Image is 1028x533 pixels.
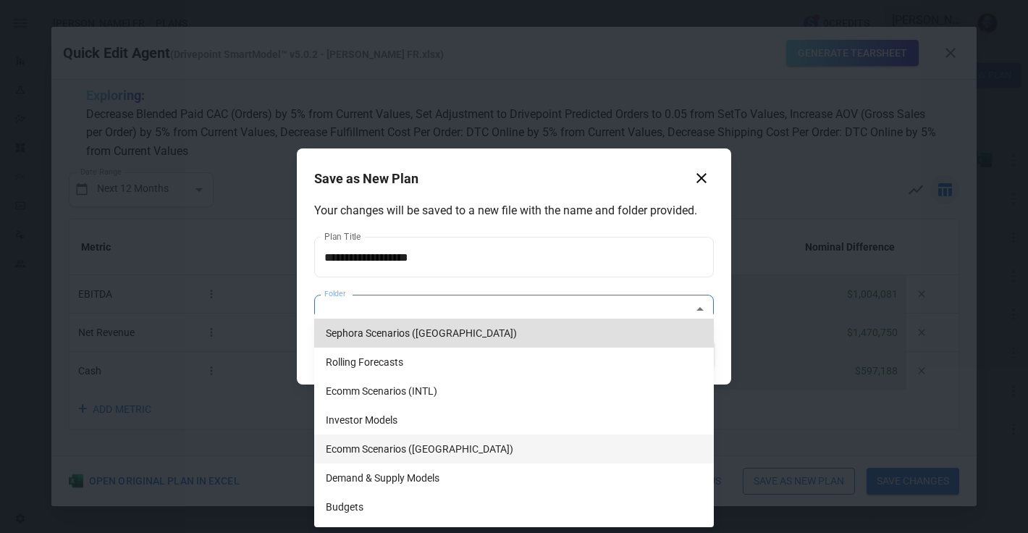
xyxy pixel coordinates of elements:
li: Investor Models [314,406,714,435]
li: Demand & Supply Models [314,463,714,492]
li: Rolling Forecasts [314,348,714,377]
li: Ecomm Scenarios ([GEOGRAPHIC_DATA]) [314,435,714,463]
li: Budgets [314,492,714,521]
li: Ecomm Scenarios (INTL) [314,377,714,406]
li: Sephora Scenarios ([GEOGRAPHIC_DATA]) [314,319,714,348]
